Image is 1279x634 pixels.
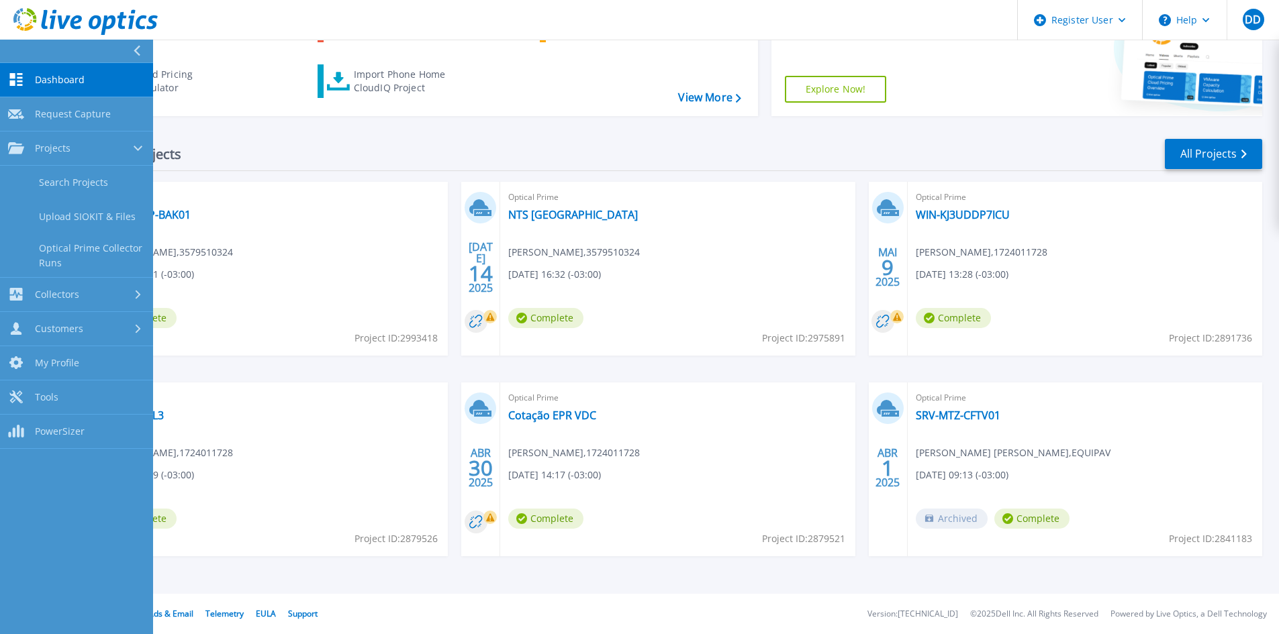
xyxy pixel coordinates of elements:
span: Project ID: 2841183 [1169,531,1252,546]
a: Cloud Pricing Calculator [95,64,245,98]
a: EULA [256,608,276,619]
span: PowerSizer [35,425,85,437]
span: My Profile [35,357,79,369]
a: Ads & Email [148,608,193,619]
span: Dashboard [35,74,85,86]
a: SRV-MTZ-CFTV01 [916,409,1000,422]
span: Optical Prime [508,390,847,405]
span: 14 [469,268,493,279]
span: 30 [469,462,493,474]
a: All Projects [1165,139,1262,169]
div: [DATE] 2025 [468,243,493,292]
span: Complete [508,308,583,328]
span: Optical Prime [101,390,440,405]
span: [PERSON_NAME] , 1724011728 [101,445,233,460]
span: Complete [994,509,1070,529]
span: Optical Prime [916,190,1254,205]
div: Cloud Pricing Calculator [132,68,239,95]
a: Telemetry [205,608,244,619]
a: Explore Now! [785,76,887,103]
a: Cotação EPR VDC [508,409,596,422]
li: Powered by Live Optics, a Dell Technology [1110,610,1267,619]
div: Import Phone Home CloudIQ Project [354,68,459,95]
span: Collectors [35,288,79,301]
div: MAI 2025 [875,243,900,292]
span: [DATE] 16:32 (-03:00) [508,267,601,282]
span: Project ID: 2993418 [354,331,438,346]
span: Project ID: 2879521 [762,531,845,546]
a: WIN-KJ3UDDP7ICU [916,208,1010,221]
span: Project ID: 2879526 [354,531,438,546]
span: Optical Prime [101,190,440,205]
span: Request Capture [35,108,111,120]
span: Complete [508,509,583,529]
span: [PERSON_NAME] , 1724011728 [916,245,1047,260]
a: Support [288,608,318,619]
span: Archived [916,509,988,529]
span: Complete [916,308,991,328]
span: [DATE] 14:17 (-03:00) [508,468,601,482]
span: Projects [35,142,70,154]
span: Optical Prime [916,390,1254,405]
span: [PERSON_NAME] , 1724011728 [508,445,640,460]
div: ABR 2025 [875,443,900,492]
li: © 2025 Dell Inc. All Rights Reserved [970,610,1098,619]
span: Optical Prime [508,190,847,205]
li: Version: [TECHNICAL_ID] [867,610,958,619]
span: [PERSON_NAME] , 3579510324 [508,245,640,260]
span: 1 [882,462,894,474]
span: DD [1245,14,1261,25]
span: [PERSON_NAME] [PERSON_NAME] , EQUIPAV [916,445,1110,460]
span: Tools [35,391,58,403]
a: View More [678,91,741,104]
span: Project ID: 2891736 [1169,331,1252,346]
span: [DATE] 13:28 (-03:00) [916,267,1008,282]
span: 9 [882,262,894,273]
a: NTS [GEOGRAPHIC_DATA] [508,208,638,221]
span: [DATE] 09:13 (-03:00) [916,468,1008,482]
span: Project ID: 2975891 [762,331,845,346]
div: ABR 2025 [468,443,493,492]
span: Customers [35,323,83,335]
span: [PERSON_NAME] , 3579510324 [101,245,233,260]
